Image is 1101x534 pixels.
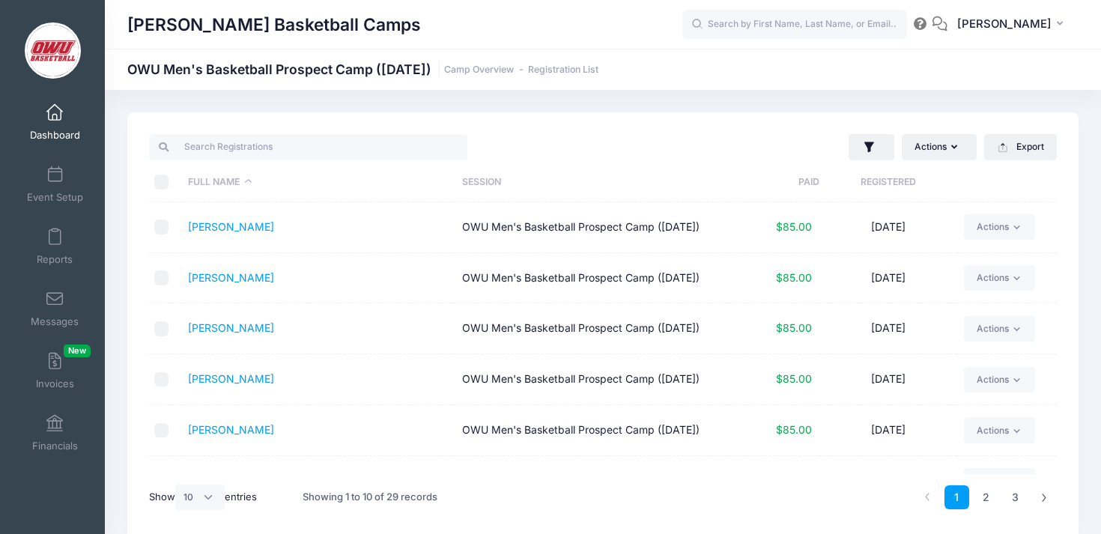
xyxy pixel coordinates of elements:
[188,321,274,334] a: [PERSON_NAME]
[188,372,274,385] a: [PERSON_NAME]
[964,468,1035,494] a: Actions
[19,96,91,148] a: Dashboard
[188,271,274,284] a: [PERSON_NAME]
[455,405,728,456] td: OWU Men's Basketball Prospect Camp ([DATE])
[819,253,956,304] td: [DATE]
[964,417,1035,443] a: Actions
[455,202,728,253] td: OWU Men's Basketball Prospect Camp ([DATE])
[31,315,79,328] span: Messages
[776,372,812,385] span: $85.00
[776,271,812,284] span: $85.00
[819,163,956,202] th: Registered: activate to sort column ascending
[455,253,728,304] td: OWU Men's Basketball Prospect Camp ([DATE])
[682,10,907,40] input: Search by First Name, Last Name, or Email...
[32,440,78,452] span: Financials
[188,423,274,436] a: [PERSON_NAME]
[19,345,91,397] a: InvoicesNew
[64,345,91,357] span: New
[984,134,1057,160] button: Export
[30,129,80,142] span: Dashboard
[19,158,91,210] a: Event Setup
[37,253,73,266] span: Reports
[1003,485,1028,510] a: 3
[455,456,728,507] td: OWU Men's Basketball Prospect Camp ([DATE])
[25,22,81,79] img: David Vogel Basketball Camps
[127,61,598,77] h1: OWU Men's Basketball Prospect Camp ([DATE])
[947,7,1079,42] button: [PERSON_NAME]
[776,321,812,334] span: $85.00
[455,303,728,354] td: OWU Men's Basketball Prospect Camp ([DATE])
[819,202,956,253] td: [DATE]
[728,163,819,202] th: Paid: activate to sort column ascending
[149,134,467,160] input: Search Registrations
[19,282,91,335] a: Messages
[175,485,225,510] select: Showentries
[19,220,91,273] a: Reports
[819,405,956,456] td: [DATE]
[19,407,91,459] a: Financials
[776,220,812,233] span: $85.00
[776,423,812,436] span: $85.00
[964,316,1035,342] a: Actions
[964,214,1035,240] a: Actions
[149,485,257,510] label: Show entries
[303,480,437,515] div: Showing 1 to 10 of 29 records
[455,354,728,405] td: OWU Men's Basketball Prospect Camp ([DATE])
[819,354,956,405] td: [DATE]
[957,16,1052,32] span: [PERSON_NAME]
[528,64,598,76] a: Registration List
[819,456,956,507] td: [DATE]
[819,303,956,354] td: [DATE]
[444,64,514,76] a: Camp Overview
[974,485,998,510] a: 2
[27,191,83,204] span: Event Setup
[181,163,455,202] th: Full Name: activate to sort column descending
[902,134,977,160] button: Actions
[36,377,74,390] span: Invoices
[964,367,1035,392] a: Actions
[964,265,1035,291] a: Actions
[127,7,421,42] h1: [PERSON_NAME] Basketball Camps
[944,485,969,510] a: 1
[455,163,728,202] th: Session: activate to sort column ascending
[188,220,274,233] a: [PERSON_NAME]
